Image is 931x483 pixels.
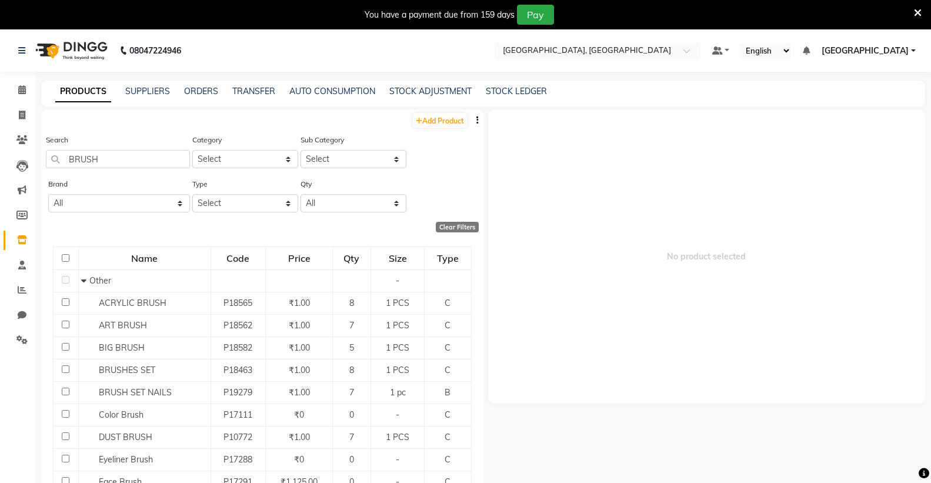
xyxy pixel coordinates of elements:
[372,248,423,269] div: Size
[46,150,190,168] input: Search by product name or code
[396,275,399,286] span: -
[425,248,470,269] div: Type
[289,86,375,96] a: AUTO CONSUMPTION
[223,365,252,375] span: P18463
[390,387,406,398] span: 1 pc
[396,454,399,465] span: -
[99,365,155,375] span: BRUSHES SET
[349,342,354,353] span: 5
[223,454,252,465] span: P17288
[486,86,547,96] a: STOCK LEDGER
[223,409,252,420] span: P17111
[192,135,222,145] label: Category
[445,454,451,465] span: C
[436,222,479,232] div: Clear Filters
[223,320,252,331] span: P18562
[223,432,252,442] span: P10772
[301,135,344,145] label: Sub Category
[445,298,451,308] span: C
[517,5,554,25] button: Pay
[488,109,926,404] span: No product selected
[289,320,310,331] span: ₹1.00
[79,248,210,269] div: Name
[289,298,310,308] span: ₹1.00
[129,34,181,67] b: 08047224946
[445,409,451,420] span: C
[30,34,111,67] img: logo
[81,275,89,286] span: Collapse Row
[192,179,208,189] label: Type
[289,365,310,375] span: ₹1.00
[349,387,354,398] span: 7
[266,248,332,269] div: Price
[396,409,399,420] span: -
[99,320,147,331] span: ART BRUSH
[386,320,409,331] span: 1 PCS
[365,9,515,21] div: You have a payment due from 159 days
[99,432,152,442] span: DUST BRUSH
[349,432,354,442] span: 7
[413,113,467,128] a: Add Product
[125,86,170,96] a: SUPPLIERS
[301,179,312,189] label: Qty
[822,45,909,57] span: [GEOGRAPHIC_DATA]
[445,387,451,398] span: B
[48,179,68,189] label: Brand
[386,365,409,375] span: 1 PCS
[386,298,409,308] span: 1 PCS
[289,432,310,442] span: ₹1.00
[289,387,310,398] span: ₹1.00
[294,409,304,420] span: ₹0
[349,298,354,308] span: 8
[223,387,252,398] span: P19279
[389,86,472,96] a: STOCK ADJUSTMENT
[223,342,252,353] span: P18582
[294,454,304,465] span: ₹0
[232,86,275,96] a: TRANSFER
[386,342,409,353] span: 1 PCS
[99,342,145,353] span: BIG BRUSH
[445,320,451,331] span: C
[289,342,310,353] span: ₹1.00
[445,342,451,353] span: C
[99,409,144,420] span: Color Brush
[99,387,172,398] span: BRUSH SET NAILS
[55,81,111,102] a: PRODUCTS
[349,454,354,465] span: 0
[445,365,451,375] span: C
[349,409,354,420] span: 0
[349,320,354,331] span: 7
[223,298,252,308] span: P18565
[349,365,354,375] span: 8
[386,432,409,442] span: 1 PCS
[184,86,218,96] a: ORDERS
[99,454,153,465] span: Eyeliner Brush
[89,275,111,286] span: Other
[212,248,265,269] div: Code
[445,432,451,442] span: C
[46,135,68,145] label: Search
[99,298,166,308] span: ACRYLIC BRUSH
[333,248,370,269] div: Qty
